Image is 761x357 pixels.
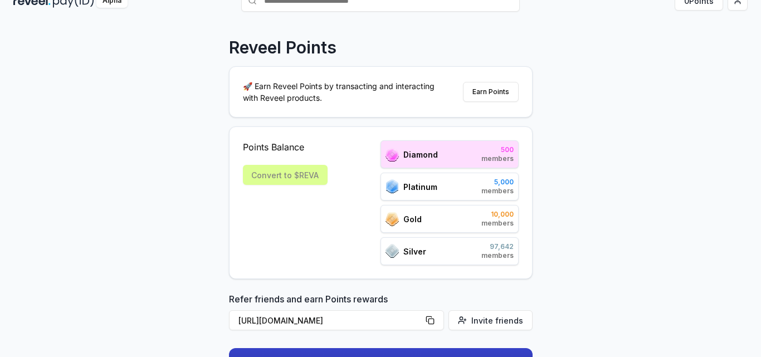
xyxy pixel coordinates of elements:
[386,179,399,194] img: ranks_icon
[481,242,514,251] span: 97,642
[481,154,514,163] span: members
[243,80,443,104] p: 🚀 Earn Reveel Points by transacting and interacting with Reveel products.
[481,251,514,260] span: members
[229,292,533,335] div: Refer friends and earn Points rewards
[448,310,533,330] button: Invite friends
[229,310,444,330] button: [URL][DOMAIN_NAME]
[481,187,514,195] span: members
[403,246,426,257] span: Silver
[403,213,422,225] span: Gold
[403,181,437,193] span: Platinum
[463,82,519,102] button: Earn Points
[229,37,336,57] p: Reveel Points
[481,210,514,219] span: 10,000
[471,315,523,326] span: Invite friends
[386,212,399,226] img: ranks_icon
[481,219,514,228] span: members
[481,145,514,154] span: 500
[481,178,514,187] span: 5,000
[403,149,438,160] span: Diamond
[386,244,399,258] img: ranks_icon
[386,148,399,162] img: ranks_icon
[243,140,328,154] span: Points Balance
